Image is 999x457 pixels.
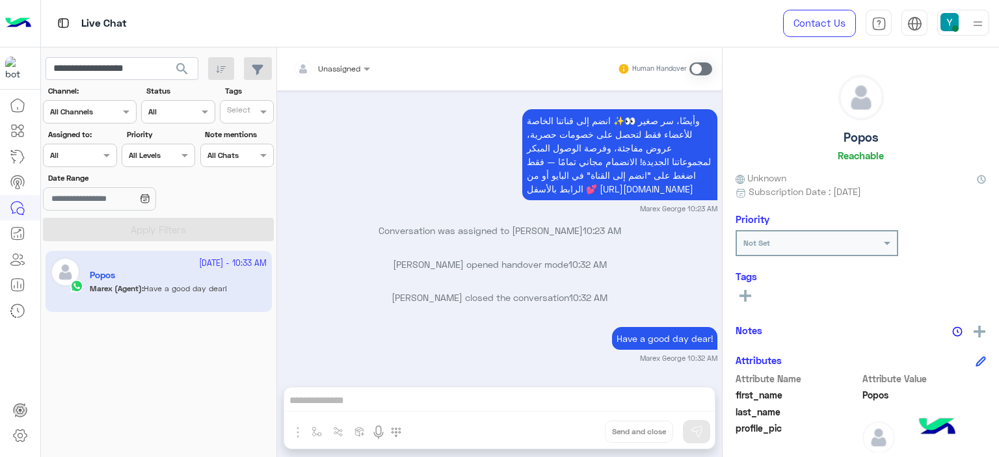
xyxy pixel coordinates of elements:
span: Attribute Value [862,372,987,385]
h6: Reachable [838,150,884,161]
b: Not Set [743,238,770,248]
label: Note mentions [205,129,272,140]
img: tab [872,16,886,31]
label: Channel: [48,85,135,97]
span: Subscription Date : [DATE] [749,185,861,198]
img: defaultAdmin.png [839,75,883,120]
img: profile [970,16,986,32]
span: search [174,61,190,77]
button: search [166,57,198,85]
a: tab [866,10,892,37]
label: Date Range [48,172,194,184]
img: defaultAdmin.png [862,421,895,454]
span: وأيضًا، سر صغير 👀✨ انضم إلى قناتنا الخاصة للأعضاء فقط لتحصل على خصومات حصرية، عروض مفاجئة، وفرصة ... [527,115,711,194]
span: Attribute Name [736,372,860,385]
span: first_name [736,388,860,402]
span: last_name [736,405,860,419]
a: Contact Us [783,10,856,37]
small: Human Handover [632,64,687,74]
span: 10:23 AM [583,225,621,236]
img: add [974,326,985,337]
button: Send and close [605,421,673,443]
span: Unassigned [318,64,360,73]
p: 8/10/2025, 10:23 AM [522,109,717,200]
span: Popos [862,388,987,402]
label: Assigned to: [48,129,115,140]
img: 317874714732967 [5,57,29,80]
h6: Attributes [736,354,782,366]
label: Status [146,85,213,97]
p: Conversation was assigned to [PERSON_NAME] [282,224,717,237]
img: notes [952,326,963,337]
label: Priority [127,129,194,140]
span: 10:32 AM [568,259,607,270]
button: Apply Filters [43,218,274,241]
img: Logo [5,10,31,37]
p: [PERSON_NAME] opened handover mode [282,257,717,271]
p: 8/10/2025, 10:32 AM [612,327,717,350]
span: 10:32 AM [569,292,607,303]
img: tab [907,16,922,31]
div: Select [225,104,250,119]
label: Tags [225,85,273,97]
img: hulul-logo.png [914,405,960,450]
h5: Popos [844,130,879,145]
p: Live Chat [81,15,127,33]
h6: Tags [736,270,986,282]
span: Unknown [736,171,786,185]
img: userImage [940,13,959,31]
p: [PERSON_NAME] closed the conversation [282,291,717,304]
small: Marex George 10:32 AM [640,353,717,363]
span: profile_pic [736,421,860,451]
img: tab [55,15,72,31]
small: Marex George 10:23 AM [640,203,717,214]
h6: Notes [736,324,762,336]
h6: Priority [736,213,769,225]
